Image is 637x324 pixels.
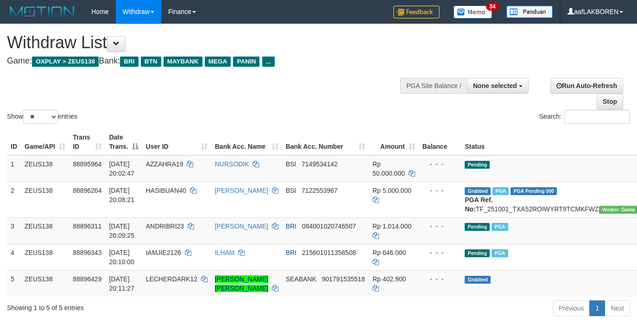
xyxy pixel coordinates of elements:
span: Marked by aafsolysreylen [492,187,509,195]
span: Pending [465,161,490,169]
b: PGA Ref. No: [465,196,492,213]
div: - - - [423,248,458,257]
th: Game/API: activate to sort column ascending [21,129,69,155]
img: Feedback.jpg [393,6,440,19]
img: MOTION_logo.png [7,5,77,19]
span: PGA Pending [511,187,557,195]
img: Button%20Memo.svg [454,6,492,19]
td: 5 [7,270,21,297]
div: PGA Site Balance / [400,78,467,94]
span: 88895964 [73,160,101,168]
span: AZZAHRA19 [146,160,183,168]
label: Search: [539,110,630,124]
span: IAMJIE2126 [146,249,181,256]
span: OXPLAY > ZEUS138 [32,57,99,67]
span: Rp 1.014.000 [372,222,411,230]
span: BRI [120,57,138,67]
span: 88896343 [73,249,101,256]
a: Stop [597,94,623,109]
td: ZEUS138 [21,244,69,270]
td: 3 [7,217,21,244]
th: User ID: activate to sort column ascending [142,129,211,155]
td: ZEUS138 [21,182,69,217]
span: Rp 5.000.000 [372,187,411,194]
span: 88896264 [73,187,101,194]
td: 1 [7,155,21,182]
td: ZEUS138 [21,217,69,244]
span: 34 [486,2,498,11]
h4: Game: Bank: [7,57,416,66]
th: Trans ID: activate to sort column ascending [69,129,105,155]
span: Rp 50.000.000 [372,160,405,177]
span: Marked by aafanarl [492,223,508,231]
th: ID [7,129,21,155]
a: NURSODIK [215,160,249,168]
a: ILHAM [215,249,235,256]
span: [DATE] 20:11:27 [109,275,134,292]
span: Pending [465,249,490,257]
td: 2 [7,182,21,217]
span: Pending [465,223,490,231]
span: BRI [286,222,296,230]
div: - - - [423,222,458,231]
span: Copy 7149534142 to clipboard [302,160,338,168]
span: None selected [473,82,517,89]
a: Previous [553,300,590,316]
a: Run Auto-Refresh [550,78,623,94]
span: ANDRIBRI23 [146,222,184,230]
div: - - - [423,274,458,284]
a: 1 [589,300,605,316]
span: Rp 646.000 [372,249,406,256]
span: Grabbed [465,276,491,284]
a: Next [605,300,630,316]
a: [PERSON_NAME] [215,222,268,230]
label: Show entries [7,110,77,124]
span: HASIBUAN40 [146,187,186,194]
button: None selected [467,78,529,94]
span: BSI [286,160,296,168]
h1: Withdraw List [7,33,416,52]
select: Showentries [23,110,58,124]
span: Copy 7122553967 to clipboard [302,187,338,194]
th: Bank Acc. Name: activate to sort column ascending [211,129,282,155]
span: BRI [286,249,296,256]
span: Marked by aafanarl [492,249,508,257]
span: BTN [141,57,161,67]
div: - - - [423,186,458,195]
span: 88896429 [73,275,101,283]
span: [DATE] 20:09:25 [109,222,134,239]
span: PANIN [233,57,259,67]
td: 4 [7,244,21,270]
span: 88896311 [73,222,101,230]
th: Amount: activate to sort column ascending [369,129,419,155]
a: [PERSON_NAME] [PERSON_NAME] [215,275,268,292]
span: [DATE] 20:08:21 [109,187,134,203]
th: Date Trans.: activate to sort column descending [105,129,142,155]
span: ... [262,57,275,67]
span: Copy 084001020746507 to clipboard [302,222,356,230]
span: LECHERDARK12 [146,275,197,283]
span: [DATE] 20:02:47 [109,160,134,177]
a: [PERSON_NAME] [215,187,268,194]
td: ZEUS138 [21,155,69,182]
span: Rp 402.900 [372,275,406,283]
span: Copy 901791535518 to clipboard [322,275,365,283]
span: Grabbed [465,187,491,195]
td: ZEUS138 [21,270,69,297]
span: [DATE] 20:10:00 [109,249,134,266]
th: Balance [419,129,461,155]
img: panduan.png [506,6,553,18]
div: Showing 1 to 5 of 5 entries [7,299,259,312]
input: Search: [564,110,630,124]
span: Copy 215601011358508 to clipboard [302,249,356,256]
span: MAYBANK [164,57,202,67]
div: - - - [423,159,458,169]
span: SEABANK [286,275,316,283]
span: MEGA [205,57,231,67]
th: Bank Acc. Number: activate to sort column ascending [282,129,369,155]
span: BSI [286,187,296,194]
